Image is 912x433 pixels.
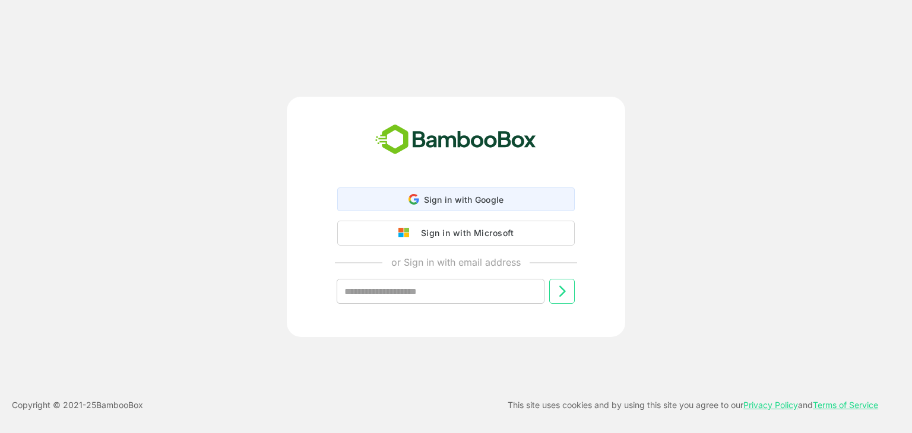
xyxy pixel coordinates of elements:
img: google [398,228,415,238]
p: This site uses cookies and by using this site you agree to our and [508,398,878,412]
p: or Sign in with email address [391,255,521,269]
div: Sign in with Microsoft [415,225,514,241]
a: Privacy Policy [743,400,798,410]
span: Sign in with Google [424,195,504,205]
button: Sign in with Microsoft [337,221,575,246]
a: Terms of Service [813,400,878,410]
img: bamboobox [369,120,543,160]
p: Copyright © 2021- 25 BambooBox [12,398,143,412]
div: Sign in with Google [337,187,575,211]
